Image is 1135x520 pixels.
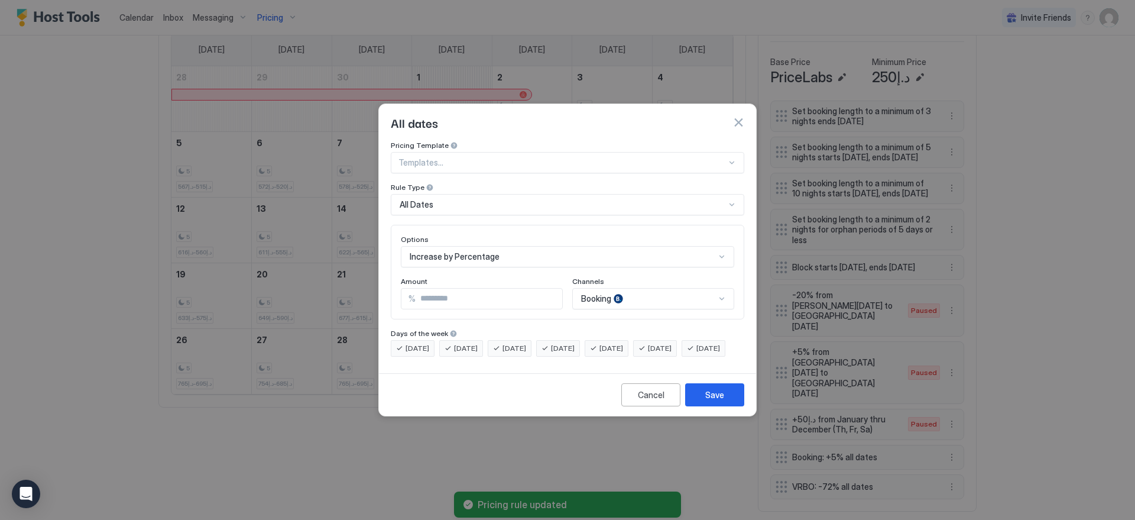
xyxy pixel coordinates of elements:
[638,389,664,401] div: Cancel
[416,289,562,309] input: Input Field
[685,383,744,406] button: Save
[391,141,449,150] span: Pricing Template
[391,329,448,338] span: Days of the week
[696,343,720,354] span: [DATE]
[581,293,611,304] span: Booking
[621,383,680,406] button: Cancel
[599,343,623,354] span: [DATE]
[648,343,672,354] span: [DATE]
[12,480,40,508] div: Open Intercom Messenger
[406,343,429,354] span: [DATE]
[502,343,526,354] span: [DATE]
[410,251,500,262] span: Increase by Percentage
[408,293,416,304] span: %
[454,343,478,354] span: [DATE]
[705,389,724,401] div: Save
[400,199,433,210] span: All Dates
[401,277,427,286] span: Amount
[551,343,575,354] span: [DATE]
[572,277,604,286] span: Channels
[391,183,424,192] span: Rule Type
[391,114,438,131] span: All dates
[401,235,429,244] span: Options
